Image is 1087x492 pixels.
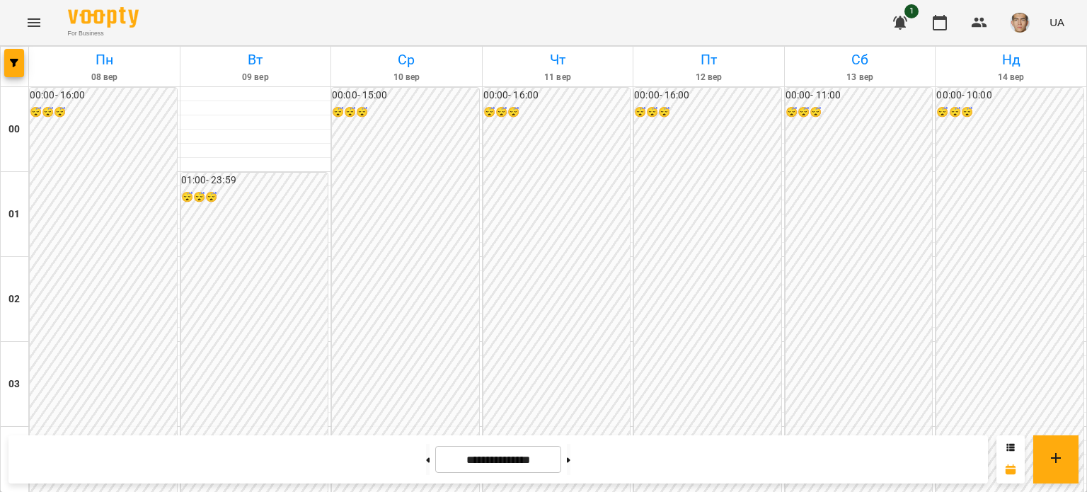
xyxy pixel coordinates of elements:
[332,88,479,103] h6: 00:00 - 15:00
[483,88,631,103] h6: 00:00 - 16:00
[787,71,933,84] h6: 13 вер
[1049,15,1064,30] span: UA
[17,6,51,40] button: Menu
[31,49,178,71] h6: Пн
[787,49,933,71] h6: Сб
[332,105,479,120] h6: 😴😴😴
[333,71,480,84] h6: 10 вер
[635,71,782,84] h6: 12 вер
[68,29,139,38] span: For Business
[634,105,781,120] h6: 😴😴😴
[936,88,1083,103] h6: 00:00 - 10:00
[904,4,919,18] span: 1
[333,49,480,71] h6: Ср
[30,105,177,120] h6: 😴😴😴
[485,71,631,84] h6: 11 вер
[1044,9,1070,35] button: UA
[8,377,20,392] h6: 03
[8,122,20,137] h6: 00
[635,49,782,71] h6: Пт
[183,71,329,84] h6: 09 вер
[181,190,328,205] h6: 😴😴😴
[183,49,329,71] h6: Вт
[68,7,139,28] img: Voopty Logo
[485,49,631,71] h6: Чт
[634,88,781,103] h6: 00:00 - 16:00
[786,88,933,103] h6: 00:00 - 11:00
[8,207,20,222] h6: 01
[936,105,1083,120] h6: 😴😴😴
[30,88,177,103] h6: 00:00 - 16:00
[1010,13,1030,33] img: 290265f4fa403245e7fea1740f973bad.jpg
[483,105,631,120] h6: 😴😴😴
[938,49,1084,71] h6: Нд
[938,71,1084,84] h6: 14 вер
[31,71,178,84] h6: 08 вер
[8,292,20,307] h6: 02
[181,173,328,188] h6: 01:00 - 23:59
[786,105,933,120] h6: 😴😴😴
